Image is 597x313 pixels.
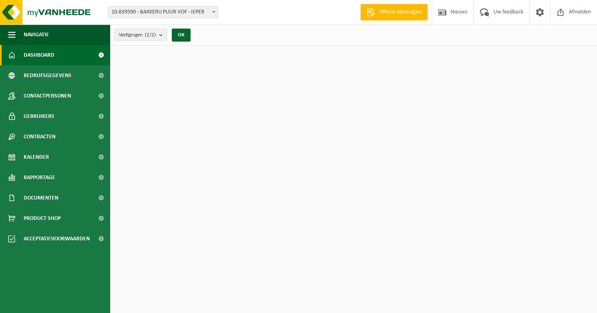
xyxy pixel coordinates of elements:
[108,7,218,18] span: 10-839590 - BAKKERIJ PUUR VOF - IEPER
[24,24,49,45] span: Navigatie
[377,8,424,16] span: Offerte aanvragen
[24,45,54,65] span: Dashboard
[360,4,428,20] a: Offerte aanvragen
[114,29,167,41] button: Vestigingen(2/2)
[24,147,49,167] span: Kalender
[24,167,55,188] span: Rapportage
[172,29,191,42] button: OK
[24,127,55,147] span: Contracten
[24,208,61,229] span: Product Shop
[24,188,58,208] span: Documenten
[24,229,90,249] span: Acceptatievoorwaarden
[24,106,54,127] span: Gebruikers
[145,32,156,38] count: (2/2)
[24,65,71,86] span: Bedrijfsgegevens
[108,6,218,18] span: 10-839590 - BAKKERIJ PUUR VOF - IEPER
[24,86,71,106] span: Contactpersonen
[119,29,156,41] span: Vestigingen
